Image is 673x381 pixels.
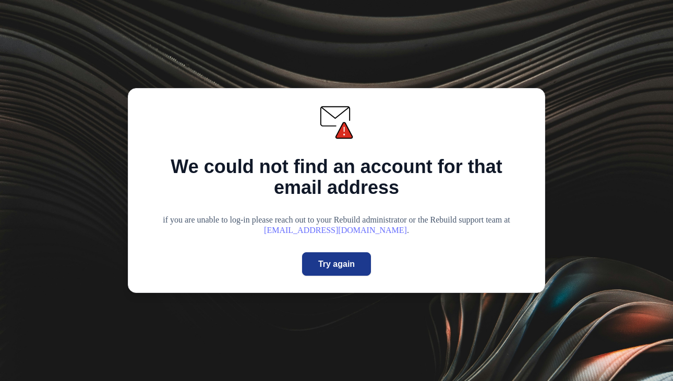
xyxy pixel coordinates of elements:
button: Try again [302,252,371,276]
a: [EMAIL_ADDRESS][DOMAIN_NAME] [264,226,407,235]
p: if you are unable to log-in please reach out to your Rebuild administrator or the Rebuild support... [163,215,510,236]
img: no-user.svg [319,105,354,140]
div: Try again [318,258,355,271]
h1: We could not find an account for that email address [145,156,528,198]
